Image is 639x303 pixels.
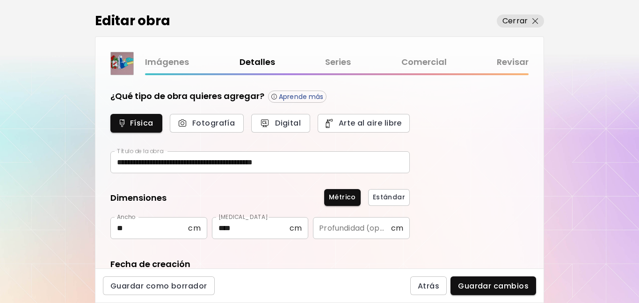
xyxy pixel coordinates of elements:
a: Imágenes [145,56,189,69]
span: Digital [261,118,300,128]
h5: Fecha de creación [110,258,190,270]
span: Estándar [373,192,405,202]
a: Revisar [497,56,529,69]
span: cm [188,224,200,233]
span: cm [391,224,403,233]
span: Guardar cambios [458,281,529,291]
span: cm [290,224,302,233]
span: Atrás [418,281,439,291]
span: Física [121,118,152,128]
h5: Dimensiones [110,192,167,206]
span: Arte al aire libre [328,118,399,128]
a: Series [325,56,351,69]
button: Aprende más [268,91,327,103]
p: Aprende más [279,92,323,101]
span: Guardar como borrador [110,281,207,291]
button: Estándar [368,189,410,206]
h5: ¿Qué tipo de obra quieres agregar? [110,90,264,103]
button: Guardar como borrador [103,276,215,295]
span: Métrico [329,192,356,202]
button: Métrico [324,189,361,206]
button: Guardar cambios [450,276,536,295]
a: Comercial [401,56,447,69]
button: Fotografía [170,114,243,133]
span: Fotografía [180,118,233,128]
img: thumbnail [111,52,133,75]
button: Física [110,114,162,133]
button: Digital [251,114,310,133]
button: Atrás [410,276,447,295]
button: Arte al aire libre [318,114,410,133]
